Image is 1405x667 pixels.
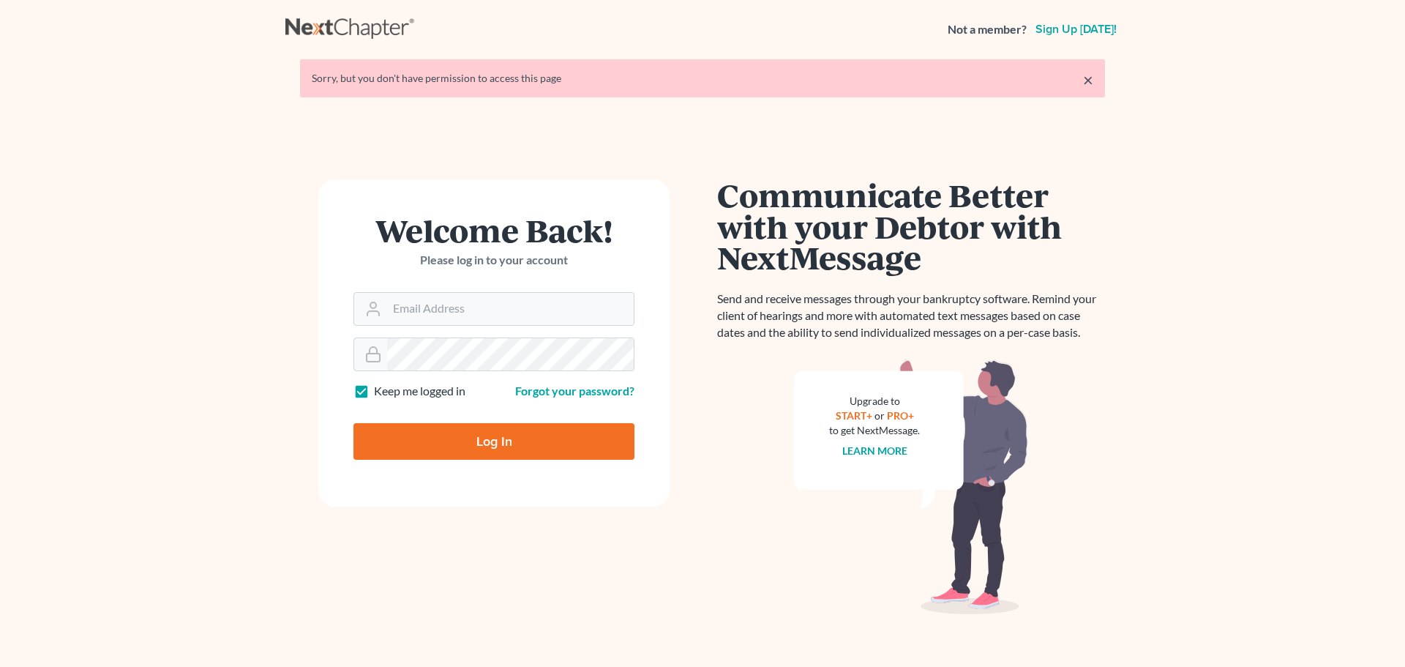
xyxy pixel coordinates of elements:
input: Email Address [387,293,634,325]
a: Learn more [842,444,907,457]
img: nextmessage_bg-59042aed3d76b12b5cd301f8e5b87938c9018125f34e5fa2b7a6b67550977c72.svg [794,359,1028,615]
p: Send and receive messages through your bankruptcy software. Remind your client of hearings and mo... [717,291,1105,341]
strong: Not a member? [948,21,1027,38]
a: × [1083,71,1093,89]
a: Sign up [DATE]! [1033,23,1120,35]
label: Keep me logged in [374,383,465,400]
div: Sorry, but you don't have permission to access this page [312,71,1093,86]
input: Log In [353,423,634,460]
span: or [874,409,885,422]
p: Please log in to your account [353,252,634,269]
div: to get NextMessage. [829,423,920,438]
a: PRO+ [887,409,914,422]
h1: Communicate Better with your Debtor with NextMessage [717,179,1105,273]
h1: Welcome Back! [353,215,634,246]
a: START+ [836,409,872,422]
div: Upgrade to [829,394,920,409]
a: Forgot your password? [515,384,634,398]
